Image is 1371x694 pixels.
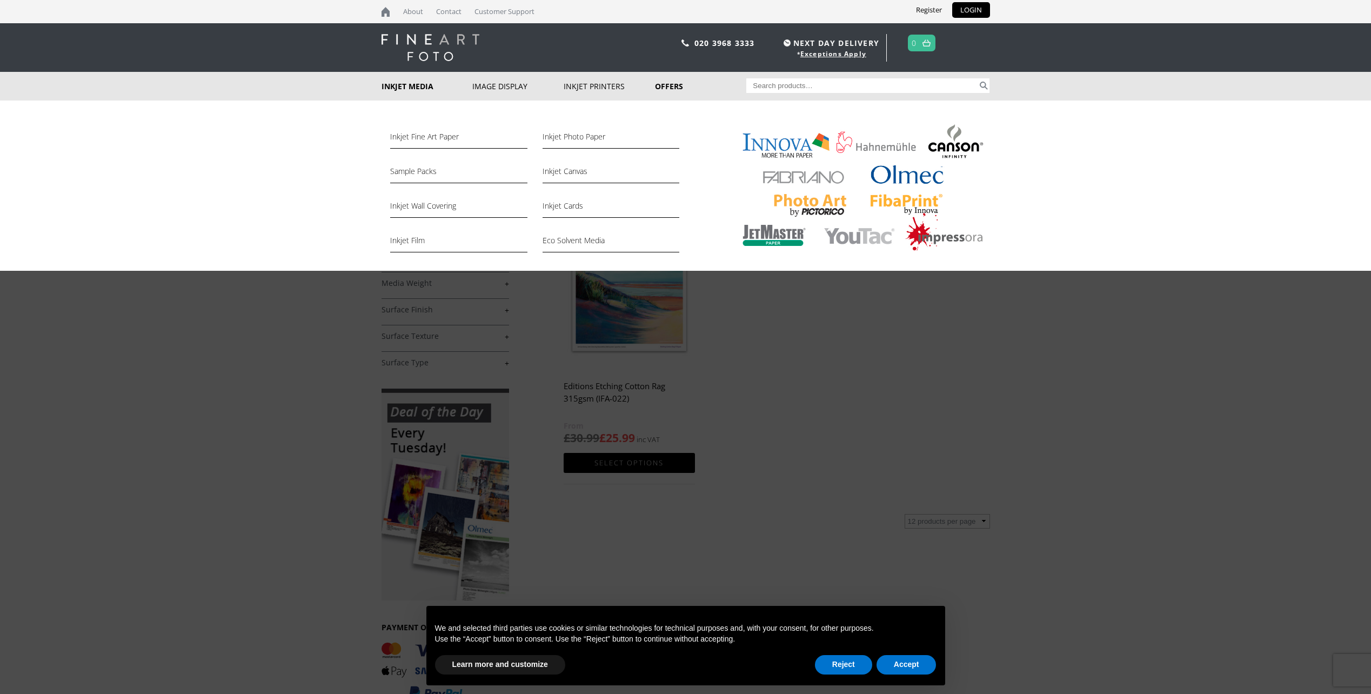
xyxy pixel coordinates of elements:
[912,35,917,51] a: 0
[390,165,527,183] a: Sample Packs
[543,130,679,149] a: Inkjet Photo Paper
[694,38,755,48] a: 020 3968 3333
[877,655,937,675] button: Accept
[390,130,527,149] a: Inkjet Fine Art Paper
[729,122,990,257] img: Inkjet-Media_brands-from-fine-art-foto-3.jpg
[390,199,527,218] a: Inkjet Wall Covering
[564,72,655,101] a: Inkjet Printers
[952,2,990,18] a: LOGIN
[543,199,679,218] a: Inkjet Cards
[746,78,978,93] input: Search products…
[390,234,527,252] a: Inkjet Film
[781,37,879,49] span: NEXT DAY DELIVERY
[800,49,866,58] a: Exceptions Apply
[922,39,931,46] img: basket.svg
[655,72,746,101] a: Offers
[908,2,950,18] a: Register
[681,39,689,46] img: phone.svg
[435,623,937,634] p: We and selected third parties use cookies or similar technologies for technical purposes and, wit...
[382,72,473,101] a: Inkjet Media
[382,34,479,61] img: logo-white.svg
[435,655,565,675] button: Learn more and customize
[472,72,564,101] a: Image Display
[815,655,872,675] button: Reject
[543,234,679,252] a: Eco Solvent Media
[435,634,937,645] p: Use the “Accept” button to consent. Use the “Reject” button to continue without accepting.
[784,39,791,46] img: time.svg
[543,165,679,183] a: Inkjet Canvas
[978,78,990,93] button: Search
[418,597,954,694] div: Notice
